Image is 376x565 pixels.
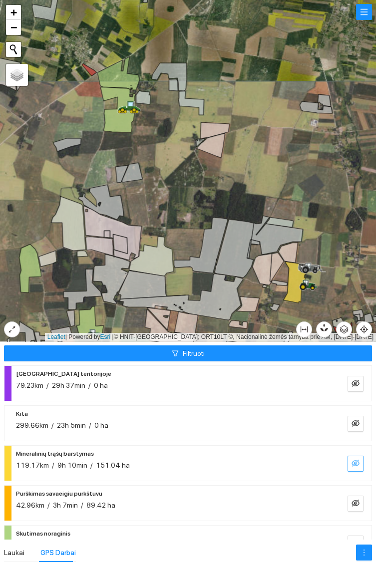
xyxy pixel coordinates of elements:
[348,536,364,552] button: eye-invisible
[51,421,54,429] span: /
[57,421,86,429] span: 23h 5min
[53,501,78,509] span: 3h 7min
[352,499,360,509] span: eye-invisible
[6,5,21,20] a: Zoom in
[348,496,364,512] button: eye-invisible
[47,501,50,509] span: /
[357,325,372,333] span: aim
[40,547,76,558] div: GPS Darbai
[348,416,364,432] button: eye-invisible
[352,419,360,429] span: eye-invisible
[297,325,312,333] span: column-width
[52,381,85,389] span: 29h 37min
[46,381,49,389] span: /
[16,421,48,429] span: 299.66km
[348,376,364,392] button: eye-invisible
[86,501,115,509] span: 89.42 ha
[47,333,65,340] a: Leaflet
[94,421,108,429] span: 0 ha
[16,461,49,469] span: 119.17km
[296,321,312,337] button: column-width
[16,501,44,509] span: 42.96km
[89,421,91,429] span: /
[90,461,93,469] span: /
[96,461,130,469] span: 151.04 ha
[357,549,372,557] span: more
[88,381,91,389] span: /
[172,350,179,358] span: filter
[52,461,54,469] span: /
[356,4,372,20] button: menu
[81,501,83,509] span: /
[112,333,114,340] span: |
[57,461,87,469] span: 9h 10min
[356,545,372,561] button: more
[4,321,20,337] button: expand-alt
[94,381,108,389] span: 0 ha
[4,547,24,558] div: Laukai
[10,21,17,33] span: −
[183,348,205,359] span: Filtruoti
[348,456,364,472] button: eye-invisible
[16,368,111,380] span: [GEOGRAPHIC_DATA] teritorijoje
[6,64,28,86] a: Layers
[10,6,17,18] span: +
[16,488,102,500] span: Purškimas savaeigiu purkštuvu
[356,321,372,337] button: aim
[6,20,21,35] a: Zoom out
[352,379,360,389] span: eye-invisible
[16,528,70,540] span: Skutimas noraginis
[352,459,360,469] span: eye-invisible
[16,448,94,460] span: Mineralinių trąšų barstymas
[100,333,111,340] a: Esri
[45,333,376,341] div: | Powered by © HNIT-[GEOGRAPHIC_DATA]; ORT10LT ©, Nacionalinė žemės tarnyba prie AM, [DATE]-[DATE]
[16,408,28,420] span: Kita
[4,345,372,361] button: filterFiltruoti
[4,325,19,333] span: expand-alt
[16,381,43,389] span: 79.23km
[6,42,21,57] button: Initiate a new search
